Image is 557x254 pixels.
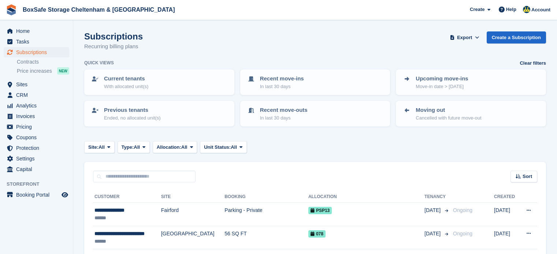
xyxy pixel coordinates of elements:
[200,141,246,153] button: Unit Status: All
[104,114,161,122] p: Ended, no allocated unit(s)
[4,79,69,90] a: menu
[161,191,224,203] th: Site
[16,90,60,100] span: CRM
[241,70,390,94] a: Recent move-ins In last 30 days
[104,75,148,83] p: Current tenants
[17,68,52,75] span: Price increases
[16,37,60,47] span: Tasks
[157,144,181,151] span: Allocation:
[6,4,17,15] img: stora-icon-8386f47178a22dfd0bd8f6a31ec36ba5ce8667c1dd55bd0f319d3a0aa187defe.svg
[204,144,231,151] span: Unit Status:
[16,143,60,153] span: Protection
[84,60,114,66] h6: Quick views
[4,122,69,132] a: menu
[88,144,99,151] span: Site:
[57,67,69,75] div: NEW
[4,101,69,111] a: menu
[4,164,69,174] a: menu
[16,122,60,132] span: Pricing
[16,47,60,57] span: Subscriptions
[308,207,332,214] span: PSP13
[4,37,69,47] a: menu
[16,153,60,164] span: Settings
[4,190,69,200] a: menu
[494,191,519,203] th: Created
[85,70,234,94] a: Current tenants With allocated unit(s)
[16,26,60,36] span: Home
[494,203,519,226] td: [DATE]
[260,114,308,122] p: In last 30 days
[424,206,442,214] span: [DATE]
[416,75,468,83] p: Upcoming move-ins
[416,114,481,122] p: Cancelled with future move-out
[181,144,187,151] span: All
[231,144,237,151] span: All
[260,75,304,83] p: Recent move-ins
[161,226,224,249] td: [GEOGRAPHIC_DATA]
[104,83,148,90] p: With allocated unit(s)
[224,191,308,203] th: Booking
[424,191,450,203] th: Tenancy
[4,26,69,36] a: menu
[416,83,468,90] p: Move-in date > [DATE]
[153,141,197,153] button: Allocation: All
[457,34,472,41] span: Export
[224,203,308,226] td: Parking - Private
[487,31,546,43] a: Create a Subscription
[260,83,304,90] p: In last 30 days
[16,101,60,111] span: Analytics
[424,230,442,238] span: [DATE]
[416,106,481,114] p: Moving out
[16,132,60,143] span: Coupons
[4,143,69,153] a: menu
[104,106,161,114] p: Previous tenants
[99,144,105,151] span: All
[449,31,481,43] button: Export
[523,6,530,13] img: Kim Virabi
[16,190,60,200] span: Booking Portal
[122,144,134,151] span: Type:
[20,4,178,16] a: BoxSafe Storage Cheltenham & [GEOGRAPHIC_DATA]
[16,164,60,174] span: Capital
[16,79,60,90] span: Sites
[7,181,73,188] span: Storefront
[4,111,69,121] a: menu
[470,6,484,13] span: Create
[4,153,69,164] a: menu
[93,191,161,203] th: Customer
[531,6,550,14] span: Account
[494,226,519,249] td: [DATE]
[17,58,69,65] a: Contracts
[84,31,143,41] h1: Subscriptions
[60,190,69,199] a: Preview store
[16,111,60,121] span: Invoices
[397,70,545,94] a: Upcoming move-ins Move-in date > [DATE]
[4,90,69,100] a: menu
[4,132,69,143] a: menu
[453,207,472,213] span: Ongoing
[241,102,390,126] a: Recent move-outs In last 30 days
[17,67,69,75] a: Price increases NEW
[308,191,424,203] th: Allocation
[84,42,143,51] p: Recurring billing plans
[118,141,150,153] button: Type: All
[85,102,234,126] a: Previous tenants Ended, no allocated unit(s)
[523,173,532,180] span: Sort
[224,226,308,249] td: 56 SQ FT
[161,203,224,226] td: Fairford
[84,141,115,153] button: Site: All
[397,102,545,126] a: Moving out Cancelled with future move-out
[506,6,516,13] span: Help
[260,106,308,114] p: Recent move-outs
[134,144,140,151] span: All
[520,60,546,67] a: Clear filters
[4,47,69,57] a: menu
[453,231,472,236] span: Ongoing
[308,230,326,238] span: 078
